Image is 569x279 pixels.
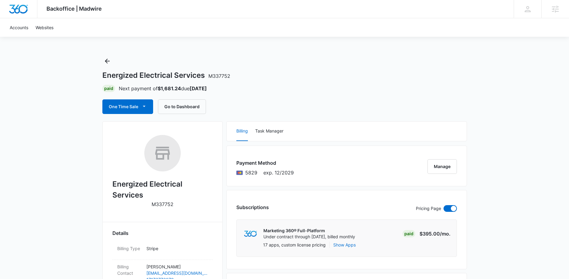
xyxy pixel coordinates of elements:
[102,56,112,66] button: Back
[255,122,283,141] button: Task Manager
[333,242,356,248] button: Show Apps
[236,204,269,211] h3: Subscriptions
[263,234,355,240] p: Under contract through [DATE], billed monthly
[403,230,415,237] div: Paid
[117,245,142,252] dt: Billing Type
[146,270,208,276] a: [EMAIL_ADDRESS][DOMAIN_NAME]
[236,159,294,167] h3: Payment Method
[6,18,32,37] a: Accounts
[152,201,173,208] p: M337752
[112,229,129,237] span: Details
[112,179,213,201] h2: Energized Electrical Services
[32,18,57,37] a: Websites
[190,85,207,91] strong: [DATE]
[236,122,248,141] button: Billing
[158,99,206,114] button: Go to Dashboard
[158,85,181,91] strong: $1,681.24
[146,245,208,252] p: Stripe
[112,242,213,260] div: Billing TypeStripe
[208,73,230,79] span: M337752
[427,159,457,174] button: Manage
[440,231,451,237] span: /mo.
[46,5,102,12] span: Backoffice | Madwire
[420,230,451,237] p: $395.00
[117,263,142,276] dt: Billing Contact
[119,85,207,92] p: Next payment of due
[245,169,257,176] span: Mastercard ending with
[263,169,294,176] span: exp. 12/2029
[102,71,230,80] h1: Energized Electrical Services
[244,231,257,237] img: marketing360Logo
[416,205,441,212] p: Pricing Page
[146,263,208,270] p: [PERSON_NAME]
[102,85,115,92] div: Paid
[263,242,326,248] p: 17 apps, custom license pricing
[102,99,153,114] button: One Time Sale
[263,228,355,234] p: Marketing 360® Full-Platform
